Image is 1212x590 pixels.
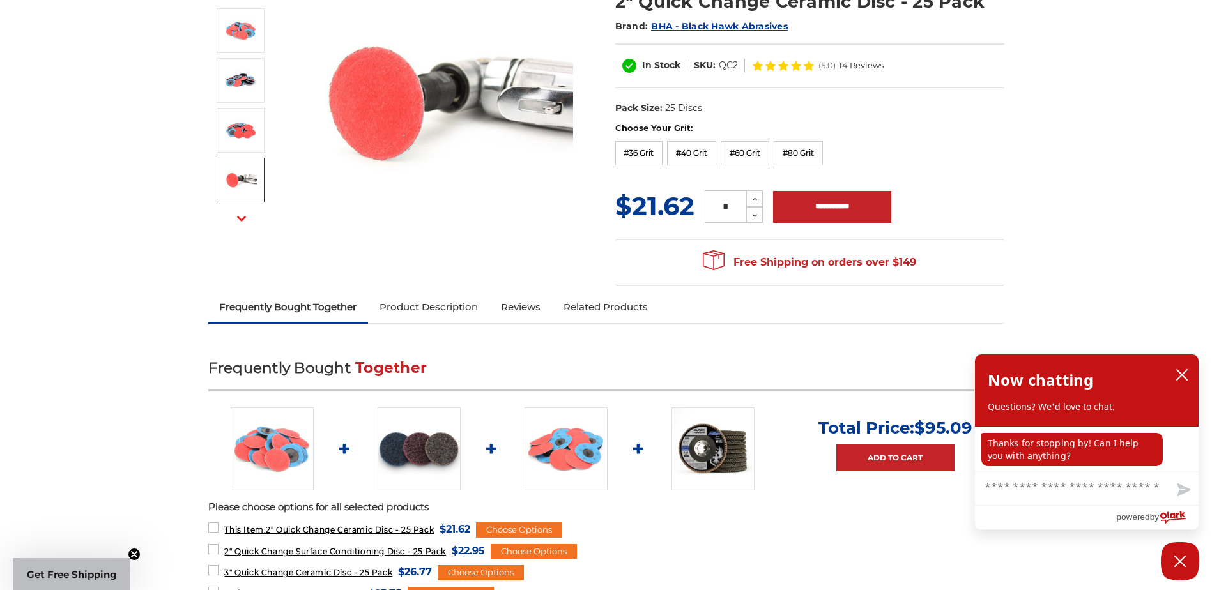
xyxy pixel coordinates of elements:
[981,433,1163,466] p: Thanks for stopping by! Can I help you with anything?
[615,190,694,222] span: $21.62
[224,525,434,534] span: 2" Quick Change Ceramic Disc - 25 Pack
[914,418,972,438] span: $95.09
[225,164,257,196] img: air die grinder quick change sanding disc
[1116,509,1149,525] span: powered
[665,102,702,115] dd: 25 Discs
[231,407,314,490] img: 2 inch quick change sanding disc Ceramic
[226,205,257,232] button: Next
[818,61,836,70] span: (5.0)
[1167,476,1199,505] button: Send message
[27,568,117,580] span: Get Free Shipping
[552,293,659,321] a: Related Products
[224,568,392,577] span: 3" Quick Change Ceramic Disc - 25 Pack
[438,565,524,580] div: Choose Options
[225,15,257,47] img: 2 inch quick change sanding disc Ceramic
[13,558,130,590] div: Get Free ShippingClose teaser
[225,64,257,96] img: 2" Quick Change Ceramic Disc - 25 Pack
[208,359,351,377] span: Frequently Bought
[128,548,141,561] button: Close teaser
[719,59,738,72] dd: QC2
[615,122,1004,135] label: Choose Your Grit:
[355,359,427,377] span: Together
[1161,542,1199,580] button: Close Chatbox
[1172,365,1192,384] button: close chatbox
[225,114,257,146] img: 2" Quick Change Ceramic Disc - 25 Pack
[440,520,470,538] span: $21.62
[224,547,446,556] span: 2" Quick Change Surface Conditioning Disc - 25 Pack
[988,400,1186,413] p: Questions? We'd love to chat.
[208,293,369,321] a: Frequently Bought Together
[988,367,1093,393] h2: Now chatting
[452,542,485,559] span: $22.95
[642,59,680,71] span: In Stock
[398,563,432,580] span: $26.77
[974,354,1199,530] div: olark chatbox
[1150,509,1159,525] span: by
[476,522,562,538] div: Choose Options
[694,59,716,72] dt: SKU:
[224,525,266,534] strong: This Item:
[489,293,552,321] a: Reviews
[818,418,972,438] p: Total Price:
[368,293,489,321] a: Product Description
[651,20,788,32] a: BHA - Black Hawk Abrasives
[836,444,955,471] a: Add to Cart
[615,102,663,115] dt: Pack Size:
[1116,506,1199,529] a: Powered by Olark
[491,544,577,559] div: Choose Options
[208,500,1004,515] p: Please choose options for all selected products
[839,61,884,70] span: 14 Reviews
[615,20,648,32] span: Brand:
[703,250,916,275] span: Free Shipping on orders over $149
[975,427,1199,471] div: chat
